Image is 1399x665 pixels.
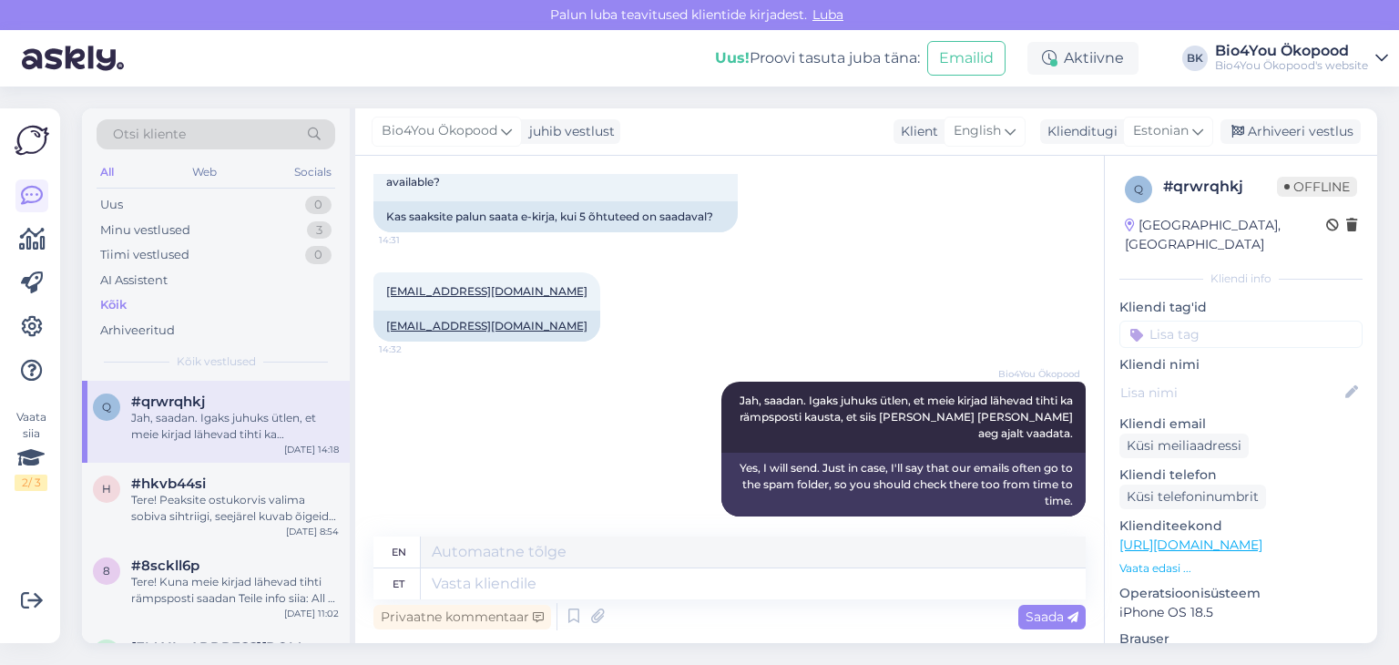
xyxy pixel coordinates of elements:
div: Socials [291,160,335,184]
span: #8sckll6p [131,558,199,574]
div: juhib vestlust [522,122,615,141]
span: English [954,121,1001,141]
button: Emailid [927,41,1006,76]
div: [DATE] 11:02 [284,607,339,620]
div: Küsi meiliaadressi [1119,434,1249,458]
div: Bio4You Ökopood [1215,44,1368,58]
p: iPhone OS 18.5 [1119,603,1363,622]
span: Jah, saadan. Igaks juhuks ütlen, et meie kirjad lähevad tihti ka rämpsposti kausta, et siis [PERS... [740,394,1076,440]
div: Web [189,160,220,184]
a: Bio4You ÖkopoodBio4You Ökopood's website [1215,44,1388,73]
span: 14:41 [1012,517,1080,531]
div: Tere! Peaksite ostukorvis valima sobiva sihtriigi, seejärel kuvab õigeid saatmisviise. [131,492,339,525]
div: Kas saaksite palun saata e-kirja, kui 5 õhtuteed on saadaval? [373,201,738,232]
a: [EMAIL_ADDRESS][DOMAIN_NAME] [386,319,587,332]
span: Bio4You Ökopood [382,121,497,141]
div: Arhiveeritud [100,322,175,340]
span: h [102,482,111,496]
div: Aktiivne [1027,42,1139,75]
div: [GEOGRAPHIC_DATA], [GEOGRAPHIC_DATA] [1125,216,1326,254]
div: 2 / 3 [15,475,47,491]
div: Klienditugi [1040,122,1118,141]
div: Kõik [100,296,127,314]
span: Bio4You Ökopood [998,367,1080,381]
div: BK [1182,46,1208,71]
span: q [1134,182,1143,196]
div: Arhiveeri vestlus [1220,119,1361,144]
span: Luba [807,6,849,23]
span: 8 [103,564,110,578]
div: All [97,160,117,184]
div: [DATE] 14:18 [284,443,339,456]
div: 0 [305,246,332,264]
p: Kliendi tag'id [1119,298,1363,317]
div: 0 [305,196,332,214]
span: 14:32 [379,343,447,356]
input: Lisa tag [1119,321,1363,348]
a: [URL][DOMAIN_NAME] [1119,537,1262,553]
div: et [393,568,404,599]
span: q [102,400,111,414]
div: AI Assistent [100,271,168,290]
div: 3 [307,221,332,240]
p: Kliendi telefon [1119,465,1363,485]
p: Kliendi nimi [1119,355,1363,374]
div: # qrwrqhkj [1163,176,1277,198]
div: [DATE] 8:54 [286,525,339,538]
span: #hkvb44si [131,476,206,492]
div: Tiimi vestlused [100,246,189,264]
b: Uus! [715,49,750,66]
p: Vaata edasi ... [1119,560,1363,577]
span: #qrwrqhkj [131,394,205,410]
span: Estonian [1133,121,1189,141]
div: Minu vestlused [100,221,190,240]
span: 14:31 [379,233,447,247]
div: Uus [100,196,123,214]
div: Vaata siia [15,409,47,491]
p: Operatsioonisüsteem [1119,584,1363,603]
input: Lisa nimi [1120,383,1342,403]
span: Saada [1026,609,1078,625]
span: Offline [1277,177,1357,197]
div: Klient [894,122,938,141]
div: Küsi telefoninumbrit [1119,485,1266,509]
p: Kliendi email [1119,414,1363,434]
div: Bio4You Ökopood's website [1215,58,1368,73]
div: Yes, I will send. Just in case, I'll say that our emails often go to the spam folder, so you shou... [721,453,1086,517]
a: [EMAIL_ADDRESS][DOMAIN_NAME] [386,284,587,298]
span: Otsi kliente [113,125,186,144]
div: Kliendi info [1119,271,1363,287]
p: Klienditeekond [1119,517,1363,536]
div: Jah, saadan. Igaks juhuks ütlen, et meie kirjad lähevad tihti ka rämpsposti kausta, et siis [PERS... [131,410,339,443]
p: Brauser [1119,629,1363,649]
div: en [392,537,406,568]
div: Tere! Kuna meie kirjad lähevad tihti rämpsposti saadan Teile info siia: All of our decorative ben... [131,574,339,607]
span: Kõik vestlused [177,353,256,370]
img: Askly Logo [15,123,49,158]
div: Proovi tasuta juba täna: [715,47,920,69]
div: Privaatne kommentaar [373,605,551,629]
span: kaac608.ka@gmail.com [131,639,321,656]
